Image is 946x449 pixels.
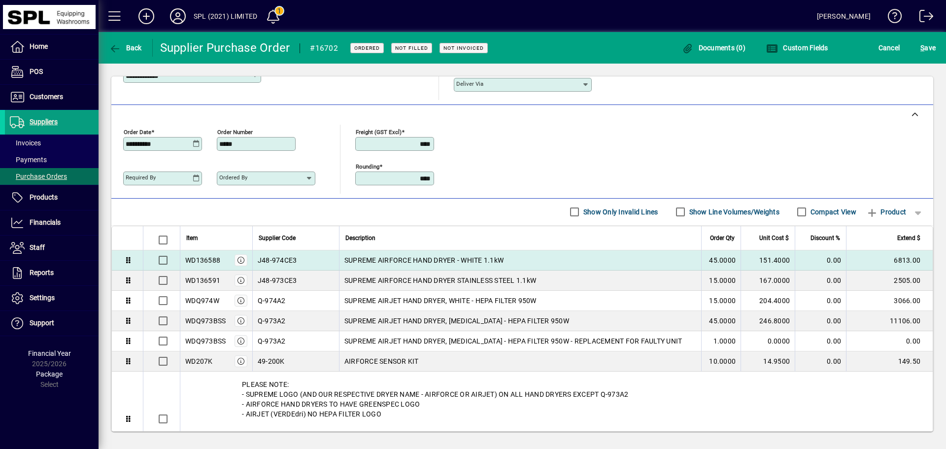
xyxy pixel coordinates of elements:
[252,250,339,271] td: J48-974CE3
[741,271,795,291] td: 167.0000
[741,291,795,311] td: 204.4000
[344,255,504,265] span: SUPREME AIRFORCE HAND DRYER - WHITE 1.1kW
[30,269,54,276] span: Reports
[219,174,247,181] mat-label: Ordered by
[681,44,745,52] span: Documents (0)
[5,311,99,336] a: Support
[456,80,483,87] mat-label: Deliver via
[162,7,194,25] button: Profile
[701,291,741,311] td: 15.0000
[581,207,658,217] label: Show Only Invalid Lines
[344,296,537,306] span: SUPREME AIRJET HAND DRYER, WHITE - HEPA FILTER 950W
[920,40,936,56] span: ave
[185,255,220,265] div: WD136588
[185,276,220,285] div: WD136591
[866,204,906,220] span: Product
[846,291,933,311] td: 3066.00
[5,35,99,59] a: Home
[846,311,933,331] td: 11106.00
[30,319,54,327] span: Support
[5,236,99,260] a: Staff
[395,45,428,51] span: Not Filled
[741,311,795,331] td: 246.8000
[795,291,846,311] td: 0.00
[912,2,934,34] a: Logout
[30,218,61,226] span: Financials
[109,44,142,52] span: Back
[5,151,99,168] a: Payments
[701,250,741,271] td: 45.0000
[795,250,846,271] td: 0.00
[10,139,41,147] span: Invoices
[795,271,846,291] td: 0.00
[252,331,339,351] td: Q-973A2
[795,311,846,331] td: 0.00
[846,331,933,351] td: 0.00
[10,173,67,180] span: Purchase Orders
[764,39,831,57] button: Custom Fields
[443,45,484,51] span: Not Invoiced
[10,156,47,164] span: Payments
[310,40,338,56] div: #16702
[701,351,741,372] td: 10.0000
[679,39,748,57] button: Documents (0)
[30,93,63,101] span: Customers
[259,233,296,243] span: Supplier Code
[126,174,156,181] mat-label: Required by
[795,331,846,351] td: 0.00
[252,271,339,291] td: J48-973CE3
[5,60,99,84] a: POS
[36,370,63,378] span: Package
[5,185,99,210] a: Products
[356,163,379,170] mat-label: Rounding
[217,128,253,135] mat-label: Order number
[809,207,856,217] label: Compact View
[861,203,911,221] button: Product
[5,135,99,151] a: Invoices
[185,316,226,326] div: WDQ973BSS
[817,8,871,24] div: [PERSON_NAME]
[356,128,402,135] mat-label: Freight (GST excl)
[846,250,933,271] td: 6813.00
[30,42,48,50] span: Home
[185,356,213,366] div: WD207K
[846,351,933,372] td: 149.50
[741,250,795,271] td: 151.4000
[160,40,290,56] div: Supplier Purchase Order
[876,39,903,57] button: Cancel
[344,276,536,285] span: SUPREME AIRFORCE HAND DRYER STAINLESS STEEL 1.1kW
[131,7,162,25] button: Add
[344,336,682,346] span: SUPREME AIRJET HAND DRYER, [MEDICAL_DATA] - HEPA FILTER 950W - REPLACEMENT FOR FAULTY UNIT
[897,233,920,243] span: Extend $
[701,331,741,351] td: 1.0000
[345,233,375,243] span: Description
[30,118,58,126] span: Suppliers
[30,68,43,75] span: POS
[252,351,339,372] td: 49-200K
[766,44,828,52] span: Custom Fields
[759,233,789,243] span: Unit Cost $
[124,128,151,135] mat-label: Order date
[878,40,900,56] span: Cancel
[344,316,569,326] span: SUPREME AIRJET HAND DRYER, [MEDICAL_DATA] - HEPA FILTER 950W
[252,311,339,331] td: Q-973A2
[920,44,924,52] span: S
[701,311,741,331] td: 45.0000
[710,233,735,243] span: Order Qty
[5,286,99,311] a: Settings
[701,271,741,291] td: 15.0000
[5,168,99,185] a: Purchase Orders
[28,349,71,357] span: Financial Year
[30,294,55,302] span: Settings
[185,296,219,306] div: WDQ974W
[5,210,99,235] a: Financials
[5,261,99,285] a: Reports
[106,39,144,57] button: Back
[795,351,846,372] td: 0.00
[5,85,99,109] a: Customers
[30,193,58,201] span: Products
[741,351,795,372] td: 14.9500
[880,2,902,34] a: Knowledge Base
[354,45,380,51] span: Ordered
[846,271,933,291] td: 2505.00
